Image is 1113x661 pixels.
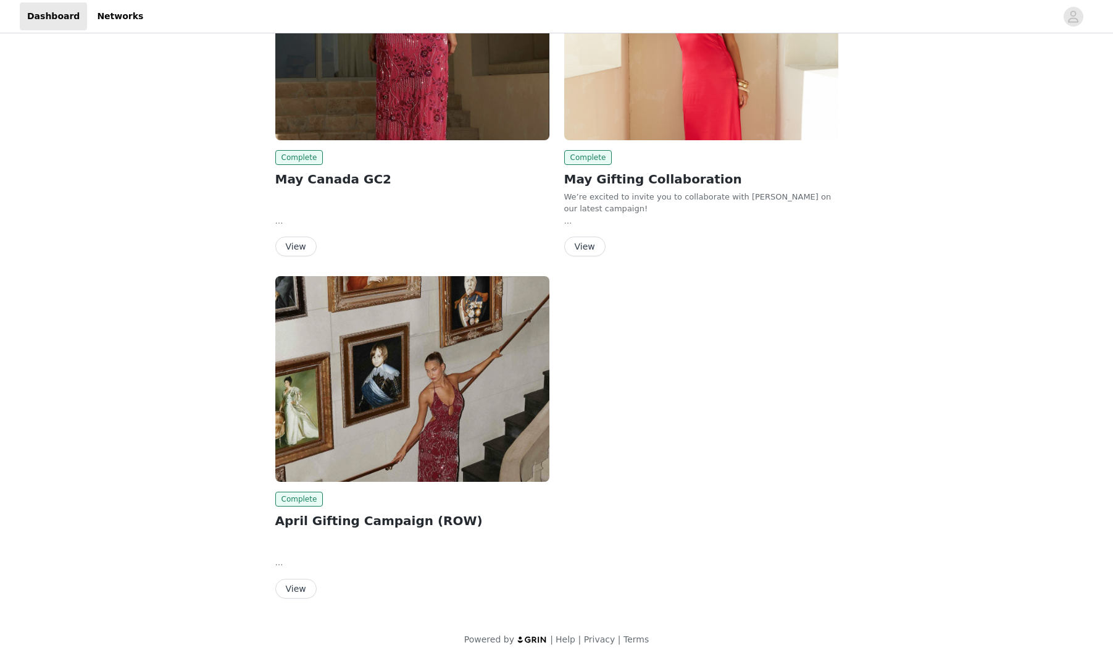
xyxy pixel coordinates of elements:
[578,634,581,644] span: |
[275,276,549,482] img: Peppermayo AUS
[275,584,317,594] a: View
[275,237,317,256] button: View
[464,634,514,644] span: Powered by
[564,170,838,188] h2: May Gifting Collaboration
[623,634,649,644] a: Terms
[1067,7,1079,27] div: avatar
[564,150,612,165] span: Complete
[275,512,549,530] h2: April Gifting Campaign (ROW)
[275,579,317,599] button: View
[550,634,553,644] span: |
[556,634,575,644] a: Help
[517,636,548,644] img: logo
[275,492,323,507] span: Complete
[564,237,606,256] button: View
[564,191,838,215] div: We’re excited to invite you to collaborate with [PERSON_NAME] on our latest campaign!
[584,634,615,644] a: Privacy
[90,2,151,30] a: Networks
[20,2,87,30] a: Dashboard
[275,150,323,165] span: Complete
[618,634,621,644] span: |
[275,170,549,188] h2: May Canada GC2
[275,242,317,251] a: View
[564,242,606,251] a: View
